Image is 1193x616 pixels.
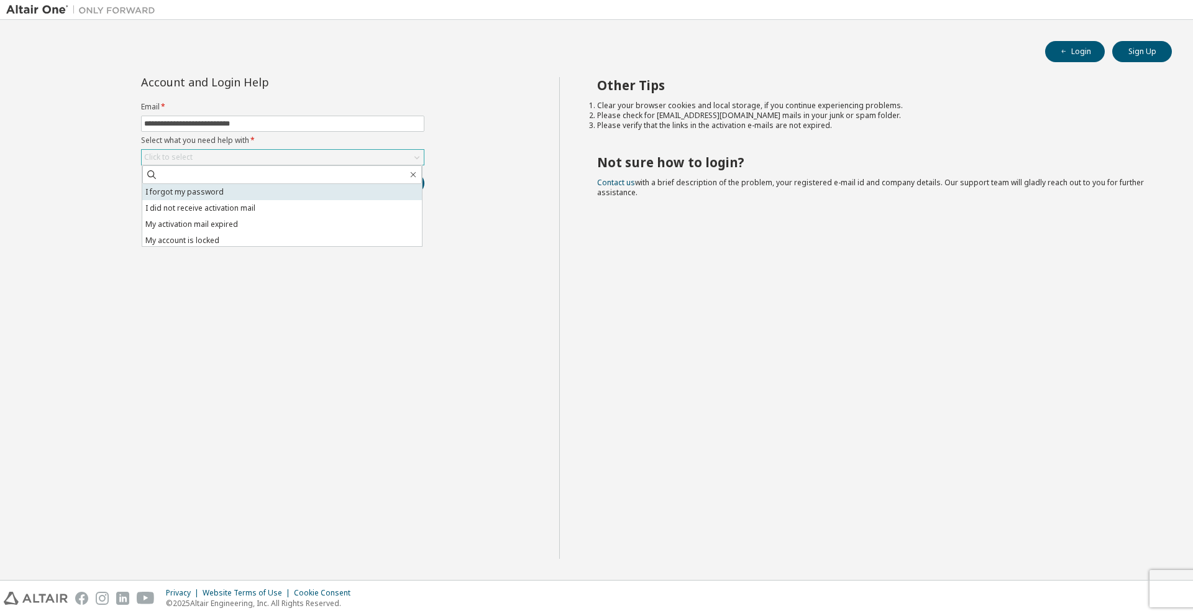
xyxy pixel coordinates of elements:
div: Account and Login Help [141,77,368,87]
button: Login [1045,41,1105,62]
img: facebook.svg [75,592,88,605]
div: Click to select [144,152,193,162]
span: with a brief description of the problem, your registered e-mail id and company details. Our suppo... [597,177,1144,198]
h2: Other Tips [597,77,1150,93]
div: Website Terms of Use [203,588,294,598]
img: linkedin.svg [116,592,129,605]
div: Cookie Consent [294,588,358,598]
label: Select what you need help with [141,136,424,145]
img: youtube.svg [137,592,155,605]
li: Clear your browser cookies and local storage, if you continue experiencing problems. [597,101,1150,111]
li: Please check for [EMAIL_ADDRESS][DOMAIN_NAME] mails in your junk or spam folder. [597,111,1150,121]
h2: Not sure how to login? [597,154,1150,170]
button: Sign Up [1112,41,1172,62]
li: I forgot my password [142,184,422,200]
label: Email [141,102,424,112]
div: Privacy [166,588,203,598]
img: Altair One [6,4,162,16]
img: altair_logo.svg [4,592,68,605]
img: instagram.svg [96,592,109,605]
div: Click to select [142,150,424,165]
li: Please verify that the links in the activation e-mails are not expired. [597,121,1150,131]
p: © 2025 Altair Engineering, Inc. All Rights Reserved. [166,598,358,609]
a: Contact us [597,177,635,188]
